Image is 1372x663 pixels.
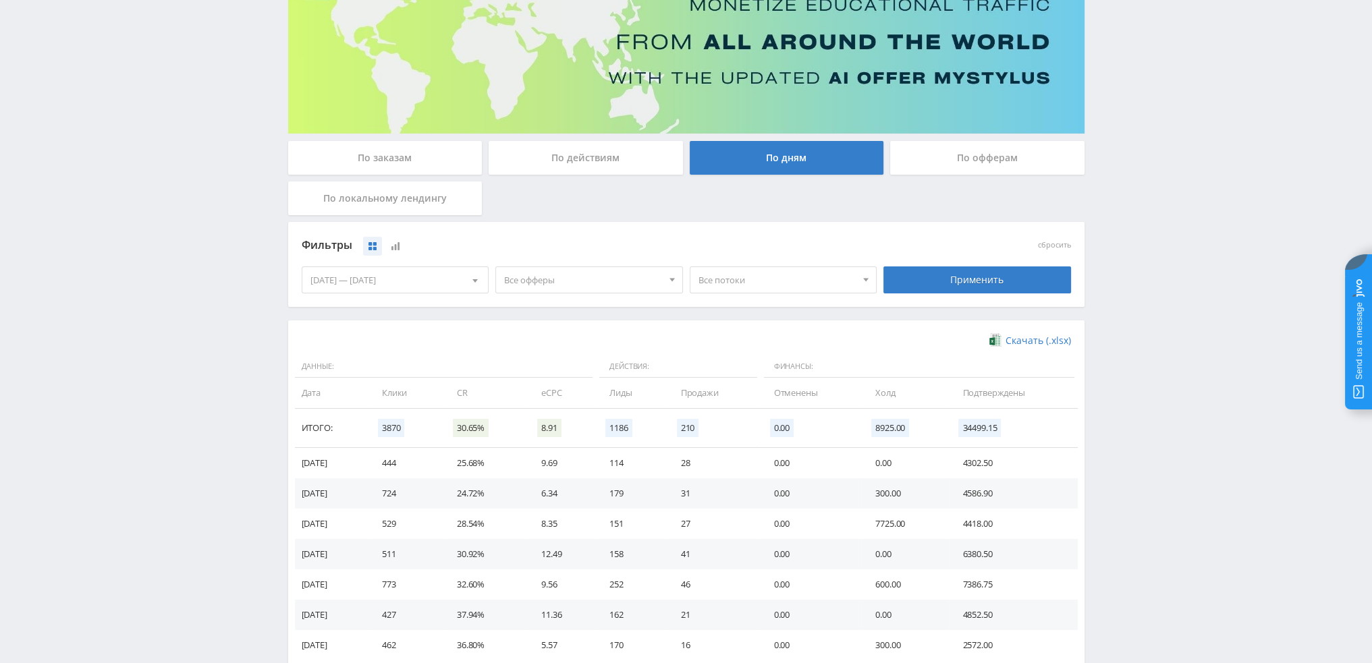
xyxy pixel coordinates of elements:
td: 724 [368,478,443,509]
td: 30.92% [443,539,528,569]
div: Фильтры [302,235,877,256]
td: 179 [596,478,667,509]
td: 6380.50 [949,539,1077,569]
span: 3870 [378,419,404,437]
span: 1186 [605,419,632,437]
span: 34499.15 [958,419,1001,437]
div: По офферам [890,141,1085,175]
td: 0.00 [761,478,862,509]
span: 8.91 [537,419,561,437]
td: 462 [368,630,443,660]
td: 8.35 [528,509,596,539]
td: 773 [368,569,443,600]
td: 12.49 [528,539,596,569]
div: По локальному лендингу [288,181,483,215]
img: xlsx [989,333,1001,347]
td: [DATE] [295,600,368,630]
td: Итого: [295,409,368,448]
td: Холд [862,378,949,408]
td: 0.00 [862,600,949,630]
span: 0.00 [770,419,794,437]
span: Все офферы [504,267,662,293]
div: По действиям [489,141,683,175]
td: 5.57 [528,630,596,660]
td: 0.00 [862,539,949,569]
td: 151 [596,509,667,539]
td: 36.80% [443,630,528,660]
td: 21 [667,600,761,630]
span: 8925.00 [871,419,909,437]
td: Подтверждены [949,378,1077,408]
td: eCPC [528,378,596,408]
td: Лиды [596,378,667,408]
td: 2572.00 [949,630,1077,660]
td: 28 [667,448,761,478]
td: 444 [368,448,443,478]
td: 511 [368,539,443,569]
span: Финансы: [764,355,1074,378]
td: [DATE] [295,448,368,478]
td: 9.69 [528,448,596,478]
td: 4586.90 [949,478,1077,509]
td: 0.00 [761,509,862,539]
td: 7725.00 [862,509,949,539]
td: [DATE] [295,569,368,600]
div: [DATE] — [DATE] [302,267,489,293]
td: [DATE] [295,478,368,509]
span: Данные: [295,355,593,378]
td: 46 [667,569,761,600]
td: 114 [596,448,667,478]
span: Все потоки [698,267,856,293]
td: 25.68% [443,448,528,478]
td: 4302.50 [949,448,1077,478]
td: CR [443,378,528,408]
button: сбросить [1038,241,1071,250]
span: 30.65% [453,419,489,437]
td: 600.00 [862,569,949,600]
td: 158 [596,539,667,569]
td: 37.94% [443,600,528,630]
td: 162 [596,600,667,630]
div: По дням [690,141,884,175]
td: 7386.75 [949,569,1077,600]
td: 6.34 [528,478,596,509]
td: 16 [667,630,761,660]
td: 252 [596,569,667,600]
td: 0.00 [761,569,862,600]
td: 4418.00 [949,509,1077,539]
td: 0.00 [761,448,862,478]
td: Дата [295,378,368,408]
td: Отменены [761,378,862,408]
a: Скачать (.xlsx) [989,334,1070,347]
td: Продажи [667,378,761,408]
td: 427 [368,600,443,630]
td: 4852.50 [949,600,1077,630]
td: 0.00 [862,448,949,478]
td: [DATE] [295,509,368,539]
td: 0.00 [761,539,862,569]
td: 300.00 [862,630,949,660]
td: 32.60% [443,569,528,600]
td: 300.00 [862,478,949,509]
td: 28.54% [443,509,528,539]
span: 210 [677,419,699,437]
td: 0.00 [761,600,862,630]
span: Действия: [599,355,757,378]
td: 24.72% [443,478,528,509]
td: 11.36 [528,600,596,630]
div: По заказам [288,141,483,175]
td: 529 [368,509,443,539]
td: [DATE] [295,630,368,660]
td: 27 [667,509,761,539]
div: Применить [883,266,1071,293]
td: 31 [667,478,761,509]
td: Клики [368,378,443,408]
td: 170 [596,630,667,660]
span: Скачать (.xlsx) [1006,335,1071,346]
td: [DATE] [295,539,368,569]
td: 41 [667,539,761,569]
td: 0.00 [761,630,862,660]
td: 9.56 [528,569,596,600]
